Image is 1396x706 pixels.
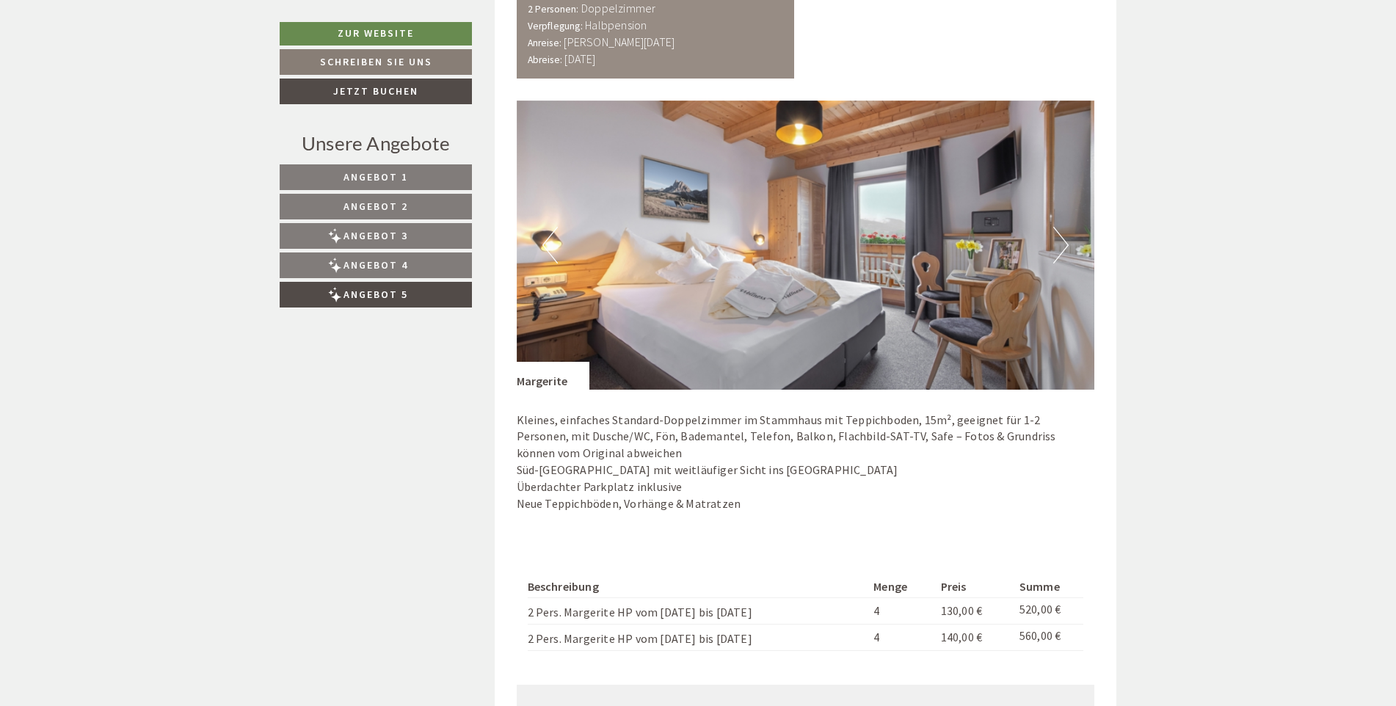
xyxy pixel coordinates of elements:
[12,40,240,85] div: Guten Tag, wie können wir Ihnen helfen?
[564,51,595,66] b: [DATE]
[343,288,408,301] span: Angebot 5
[528,3,579,15] small: 2 Personen:
[280,130,472,157] div: Unsere Angebote
[280,49,472,75] a: Schreiben Sie uns
[1014,625,1083,651] td: 560,00 €
[528,625,868,651] td: 2 Pers. Margerite HP vom [DATE] bis [DATE]
[868,598,934,625] td: 4
[941,630,983,644] span: 140,00 €
[23,72,233,82] small: 17:00
[581,1,655,15] b: Doppelzimmer
[585,18,647,32] b: Halbpension
[343,229,408,242] span: Angebot 3
[528,598,868,625] td: 2 Pers. Margerite HP vom [DATE] bis [DATE]
[868,575,934,598] th: Menge
[23,43,233,55] div: [GEOGRAPHIC_DATA]
[935,575,1014,598] th: Preis
[343,170,408,183] span: Angebot 1
[528,20,583,32] small: Verpflegung:
[517,362,590,390] div: Margerite
[490,387,578,412] button: Senden
[1014,598,1083,625] td: 520,00 €
[343,200,408,213] span: Angebot 2
[941,603,983,618] span: 130,00 €
[517,412,1095,512] p: Kleines, einfaches Standard-Doppelzimmer im Stammhaus mit Teppichboden, 15m², geeignet für 1-2 Pe...
[517,101,1095,390] img: image
[262,12,316,37] div: [DATE]
[343,258,408,272] span: Angebot 4
[280,79,472,104] a: Jetzt buchen
[528,575,868,598] th: Beschreibung
[868,625,934,651] td: 4
[280,22,472,46] a: Zur Website
[542,227,558,263] button: Previous
[528,37,562,49] small: Anreise:
[564,34,675,49] b: [PERSON_NAME][DATE]
[1053,227,1069,263] button: Next
[528,54,563,66] small: Abreise:
[1014,575,1083,598] th: Summe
